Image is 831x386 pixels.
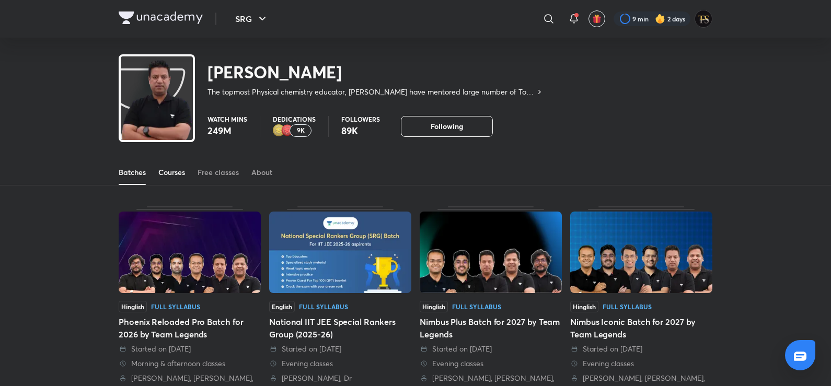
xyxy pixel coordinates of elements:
p: 249M [207,124,247,137]
a: About [251,160,272,185]
button: avatar [588,10,605,27]
span: English [269,301,295,312]
div: Full Syllabus [603,303,652,310]
button: Following [401,116,493,137]
div: Started on 20 Jun 2025 [570,344,712,354]
div: Batches [119,167,146,178]
img: Tanishq Sahu [695,10,712,28]
div: Evening classes [269,358,411,369]
div: Started on 15 Jul 2025 [420,344,562,354]
div: Evening classes [420,358,562,369]
span: Hinglish [119,301,147,312]
div: Full Syllabus [452,303,501,310]
p: 9K [297,127,305,134]
img: Thumbnail [570,212,712,293]
div: Evening classes [570,358,712,369]
p: The topmost Physical chemistry educator, [PERSON_NAME] have mentored large number of Top-100 rank... [207,87,535,97]
div: Morning & afternoon classes [119,358,261,369]
div: National IIT JEE Special Rankers Group (2025-26) [269,315,411,341]
img: Thumbnail [119,212,261,293]
p: Followers [341,116,380,122]
a: Courses [158,160,185,185]
img: class [121,59,193,152]
div: Phoenix Reloaded Pro Batch for 2026 by Team Legends [119,315,261,341]
span: Following [431,121,463,132]
img: avatar [592,14,602,24]
div: About [251,167,272,178]
p: 89K [341,124,380,137]
h2: [PERSON_NAME] [207,62,544,83]
div: Nimbus Plus Batch for 2027 by Team Legends [420,315,562,341]
p: Watch mins [207,116,247,122]
div: Free classes [198,167,239,178]
img: Thumbnail [420,212,562,293]
span: Hinglish [570,301,598,312]
p: Dedications [273,116,316,122]
div: Courses [158,167,185,178]
div: Started on 22 Aug 2025 [269,344,411,354]
div: Full Syllabus [299,303,348,310]
button: SRG [229,8,275,29]
a: Free classes [198,160,239,185]
div: Nimbus Iconic Batch for 2027 by Team Legends [570,315,712,341]
span: Hinglish [420,301,448,312]
img: Thumbnail [269,212,411,293]
a: Company Logo [119,11,203,27]
div: Started on 13 Sep 2025 [119,344,261,354]
a: Batches [119,160,146,185]
img: Company Logo [119,11,203,24]
img: educator badge1 [281,124,294,137]
img: streak [655,14,665,24]
div: Full Syllabus [151,303,200,310]
img: educator badge2 [273,124,285,137]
